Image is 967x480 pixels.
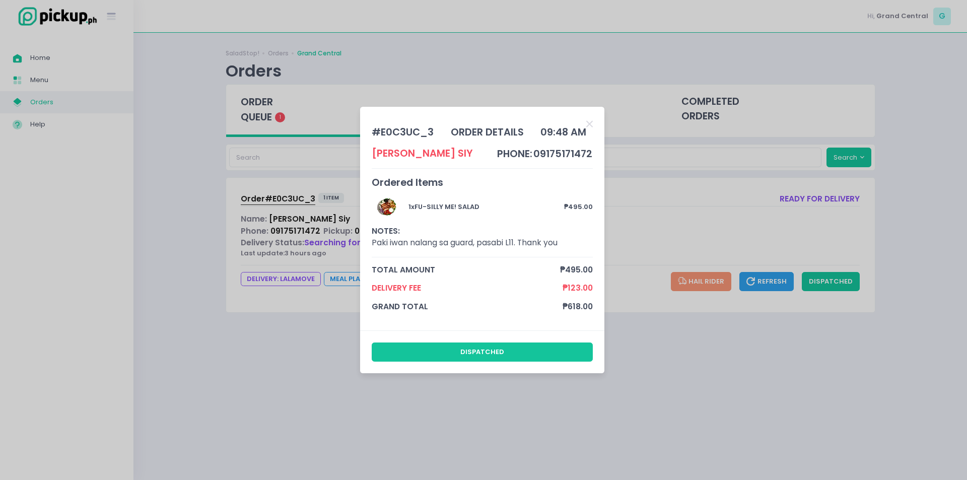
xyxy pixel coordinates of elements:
div: [PERSON_NAME] Siy [372,146,473,161]
span: ₱495.00 [560,264,593,276]
div: 09:48 AM [540,125,586,140]
button: Close [586,118,593,128]
span: total amount [372,264,561,276]
div: # E0C3UC_3 [372,125,434,140]
button: dispatched [372,342,593,362]
td: phone: [497,146,533,162]
span: 09175171472 [533,147,592,161]
span: ₱123.00 [563,282,593,294]
span: ₱618.00 [563,301,593,312]
div: Ordered Items [372,175,593,190]
span: Delivery Fee [372,282,563,294]
span: grand total [372,301,563,312]
div: order details [451,125,524,140]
